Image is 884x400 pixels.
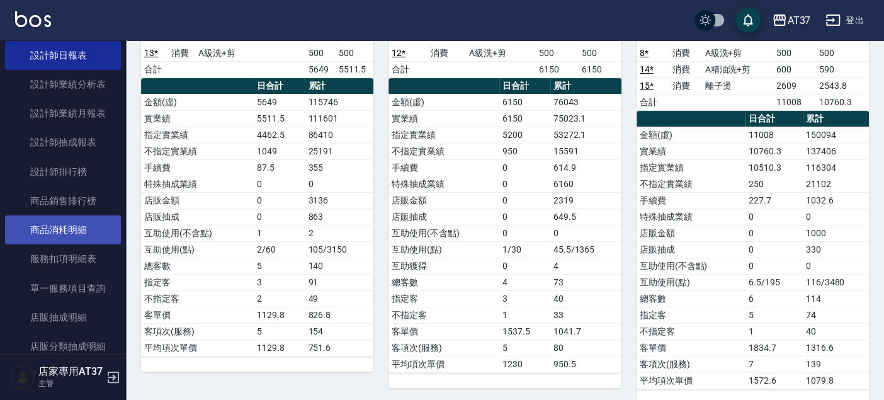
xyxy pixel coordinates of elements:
td: 355 [305,159,373,176]
img: Person [10,365,35,390]
td: 6150 [579,61,621,77]
a: 店販抽成明細 [5,303,121,332]
td: 2609 [773,77,816,94]
td: 店販金額 [388,192,499,209]
td: 116304 [803,159,869,176]
td: 49 [305,290,373,307]
td: 店販抽成 [141,209,254,225]
td: 2/60 [254,241,305,258]
td: 500 [816,45,869,61]
td: 6150 [499,94,550,110]
td: 互助使用(不含點) [388,225,499,241]
td: 7 [745,356,803,372]
td: 0 [499,176,550,192]
td: 500 [579,45,621,61]
th: 累計 [550,78,621,94]
td: 指定客 [141,274,254,290]
td: 5649 [305,61,335,77]
th: 日合計 [745,111,803,127]
td: A精油洗+剪 [701,61,773,77]
td: 金額(虛) [141,94,254,110]
td: 客單價 [388,323,499,340]
td: 45.5/1365 [550,241,621,258]
td: 2319 [550,192,621,209]
td: 不指定客 [388,307,499,323]
th: 累計 [803,111,869,127]
td: 不指定實業績 [141,143,254,159]
td: 手續費 [388,159,499,176]
td: 指定實業績 [637,159,745,176]
th: 日合計 [499,78,550,94]
td: 1 [254,225,305,241]
td: 0 [745,225,803,241]
th: 累計 [305,78,373,94]
a: 設計師日報表 [5,41,121,70]
td: 5511.5 [336,61,374,77]
td: 21102 [803,176,869,192]
td: 客項次(服務) [141,323,254,340]
td: 不指定客 [141,290,254,307]
button: 登出 [820,9,869,32]
td: 500 [336,45,374,61]
td: 0 [254,176,305,192]
td: 15591 [550,143,621,159]
td: 11008 [773,94,816,110]
td: 0 [499,159,550,176]
td: 特殊抽成業績 [141,176,254,192]
td: 0 [550,225,621,241]
td: 平均項次單價 [141,340,254,356]
td: 不指定客 [637,323,745,340]
td: 總客數 [637,290,745,307]
td: 3 [254,274,305,290]
td: 總客數 [388,274,499,290]
p: 主管 [38,378,103,389]
td: 1129.8 [254,307,305,323]
td: 客項次(服務) [388,340,499,356]
td: 指定客 [388,290,499,307]
td: 11008 [745,127,803,143]
td: 金額(虛) [637,127,745,143]
td: 80 [550,340,621,356]
td: 10760.3 [745,143,803,159]
td: 500 [536,45,579,61]
td: 不指定實業績 [388,143,499,159]
td: 合計 [141,61,168,77]
table: a dense table [141,78,373,357]
td: 店販金額 [141,192,254,209]
td: 751.6 [305,340,373,356]
td: 消費 [669,77,702,94]
button: save [735,8,761,33]
td: 0 [745,258,803,274]
td: 74 [803,307,869,323]
td: 863 [305,209,373,225]
a: 設計師業績分析表 [5,70,121,99]
td: 154 [305,323,373,340]
td: 1129.8 [254,340,305,356]
td: 87.5 [254,159,305,176]
td: 0 [745,241,803,258]
td: 互助使用(點) [637,274,745,290]
td: 指定實業績 [141,127,254,143]
td: 互助使用(不含點) [637,258,745,274]
a: 商品消耗明細 [5,215,121,244]
td: 950 [499,143,550,159]
td: 4 [499,274,550,290]
td: 實業績 [388,110,499,127]
td: 0 [254,192,305,209]
td: 1 [745,323,803,340]
a: 設計師抽成報表 [5,128,121,157]
a: 商品銷售排行榜 [5,186,121,215]
a: 單一服務項目查詢 [5,274,121,303]
td: 1000 [803,225,869,241]
td: 75023.1 [550,110,621,127]
h5: 店家專用AT37 [38,365,103,378]
td: 10510.3 [745,159,803,176]
td: 6 [745,290,803,307]
th: 日合計 [254,78,305,94]
td: 平均項次單價 [637,372,745,389]
td: 3136 [305,192,373,209]
td: 不指定實業績 [637,176,745,192]
td: 950.5 [550,356,621,372]
td: 10760.3 [816,94,869,110]
td: 5200 [499,127,550,143]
